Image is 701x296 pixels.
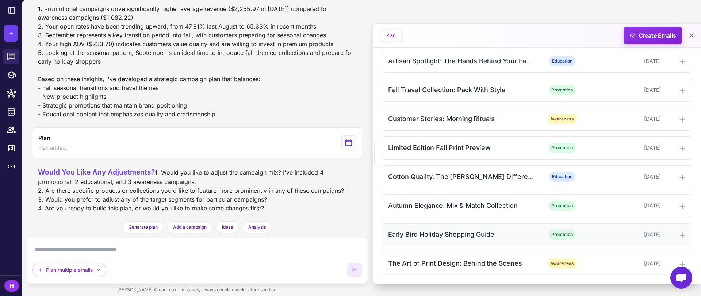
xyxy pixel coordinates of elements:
[4,25,18,42] button: +
[32,263,106,277] button: Plan multiple emails
[388,114,536,124] div: Customer Stories: Morning Rituals
[380,30,401,41] button: Plan
[248,224,266,231] span: Analysis
[589,86,661,94] div: [DATE]
[548,229,576,240] span: Promotion
[388,229,536,239] div: Early Bird Holiday Shopping Guide
[589,231,661,239] div: [DATE]
[173,224,207,231] span: Add a campaign
[388,201,536,210] div: Autumn Elegance: Mix & Match Collection
[388,258,536,268] div: The Art of Print Design: Behind the Scenes
[589,115,661,123] div: [DATE]
[547,114,577,124] span: Awareness
[167,221,213,233] button: Add a campaign
[548,143,576,153] span: Promotion
[388,143,536,153] div: Limited Edition Fall Print Preview
[549,56,575,66] span: Education
[9,28,14,39] span: +
[589,202,661,210] div: [DATE]
[26,284,368,296] div: [PERSON_NAME] AI can make mistakes, always double check before sending.
[548,85,576,95] span: Promotion
[38,134,50,142] span: Plan
[547,258,577,269] span: Awareness
[388,172,536,181] div: Cotton Quality: The [PERSON_NAME] Difference
[589,57,661,65] div: [DATE]
[216,221,239,233] button: Ideas
[242,221,272,233] button: Analysis
[388,56,536,66] div: Artisan Spotlight: The Hands Behind Your Favorites
[32,127,362,158] button: View generated Plan
[4,280,19,292] div: H
[589,173,661,181] div: [DATE]
[624,27,682,44] button: Create Emails
[122,221,164,233] button: Generate plan
[38,144,67,152] span: Plan artifact
[589,144,661,152] div: [DATE]
[549,172,575,182] span: Education
[38,167,356,213] div: 1. Would you like to adjust the campaign mix? I've included 4 promotional, 2 educational, and 3 a...
[670,267,692,289] a: Open chat
[621,27,685,44] span: Create Emails
[388,85,536,95] div: Fall Travel Collection: Pack With Style
[222,224,233,231] span: Ideas
[548,201,576,211] span: Promotion
[38,168,155,176] span: Would You Like Any Adjustments?
[129,224,158,231] span: Generate plan
[589,259,661,267] div: [DATE]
